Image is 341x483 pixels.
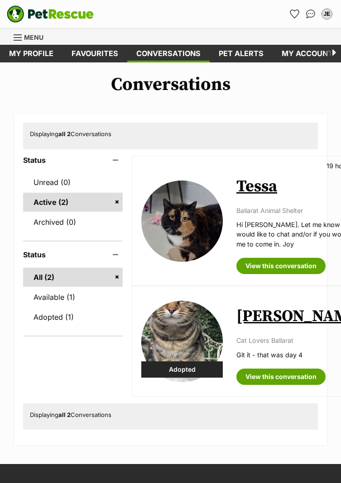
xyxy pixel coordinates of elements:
div: JE [322,9,331,19]
strong: all 2 [58,130,71,137]
a: Favourites [62,45,127,62]
a: Adopted (1) [23,308,123,327]
img: logo-e224e6f780fb5917bec1dbf3a21bbac754714ae5b6737aabdf751b685950b380.svg [7,5,94,23]
a: View this conversation [236,258,326,274]
header: Status [23,156,123,164]
span: Menu [24,33,43,41]
span: Displaying Conversations [30,130,111,137]
header: Status [23,251,123,259]
a: All (2) [23,268,123,287]
a: conversations [127,45,210,62]
span: Displaying Conversations [30,411,111,418]
a: View this conversation [236,369,326,385]
img: Tessa [141,180,223,262]
ul: Account quick links [287,7,334,21]
a: Unread (0) [23,173,123,192]
div: Adopted [141,361,223,378]
a: Tessa [236,176,277,197]
a: Menu [14,28,50,45]
a: Pet alerts [210,45,273,62]
a: PetRescue [7,5,94,23]
a: Conversations [303,7,318,21]
a: Available (1) [23,288,123,307]
strong: all 2 [58,411,71,418]
a: Active (2) [23,193,123,212]
img: chat-41dd97257d64d25036548639549fe6c8038ab92f7586957e7f3b1b290dea8141.svg [306,9,316,19]
a: Favourites [287,7,302,21]
img: Cornelius [141,301,223,382]
a: Archived (0) [23,213,123,232]
button: My account [320,7,334,21]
